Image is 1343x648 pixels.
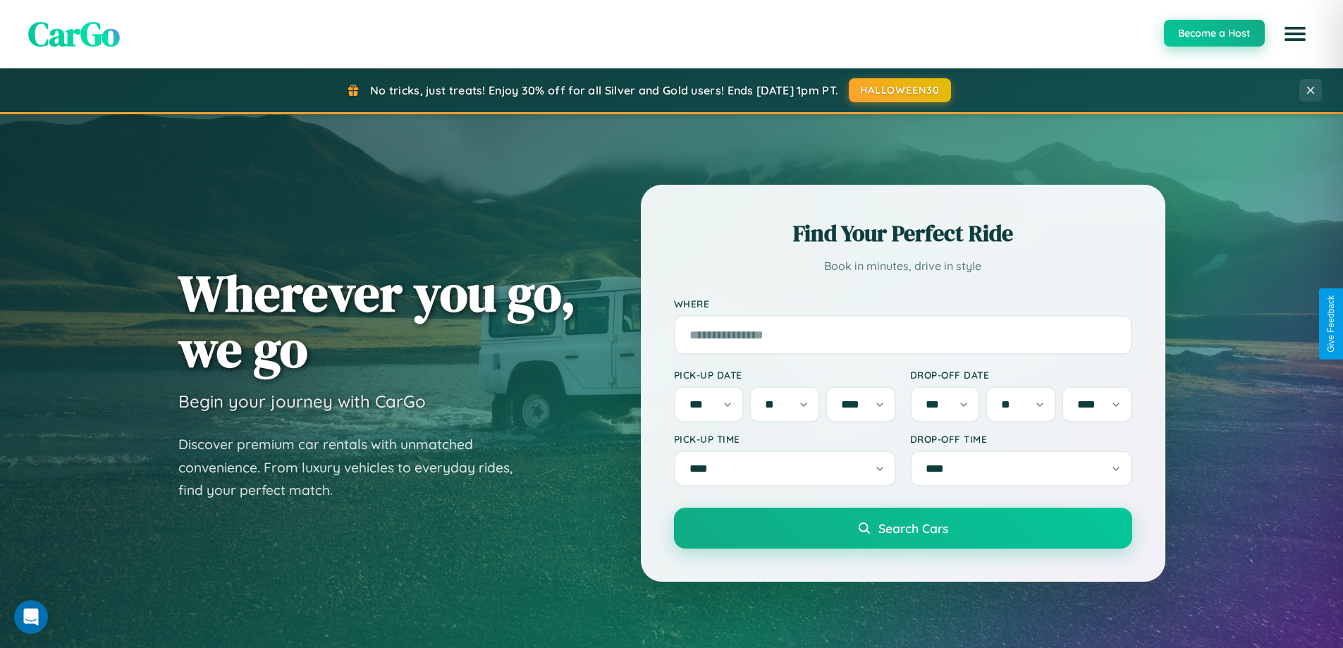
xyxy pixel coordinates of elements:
[1164,20,1265,47] button: Become a Host
[14,600,48,634] iframe: Intercom live chat
[674,369,896,381] label: Pick-up Date
[674,298,1132,310] label: Where
[674,433,896,445] label: Pick-up Time
[674,508,1132,549] button: Search Cars
[878,520,948,536] span: Search Cars
[910,369,1132,381] label: Drop-off Date
[178,391,426,412] h3: Begin your journey with CarGo
[370,83,838,97] span: No tricks, just treats! Enjoy 30% off for all Silver and Gold users! Ends [DATE] 1pm PT.
[910,433,1132,445] label: Drop-off Time
[674,256,1132,276] p: Book in minutes, drive in style
[28,11,120,57] span: CarGo
[849,78,951,102] button: HALLOWEEN30
[674,218,1132,249] h2: Find Your Perfect Ride
[178,433,531,502] p: Discover premium car rentals with unmatched convenience. From luxury vehicles to everyday rides, ...
[178,265,576,377] h1: Wherever you go, we go
[1275,14,1315,54] button: Open menu
[1326,295,1336,353] div: Give Feedback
